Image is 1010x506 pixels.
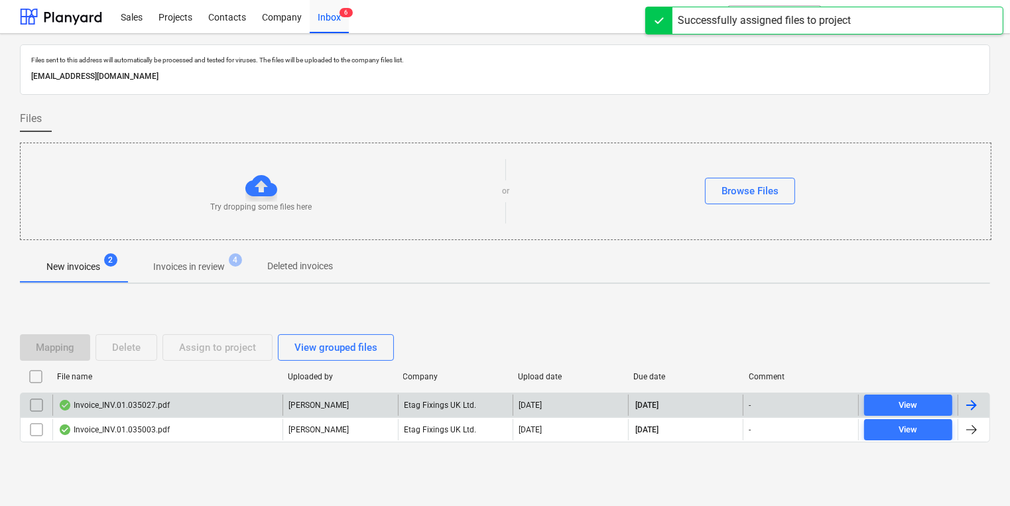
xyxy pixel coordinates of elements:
[58,400,72,411] div: OCR finished
[229,253,242,267] span: 4
[518,372,623,381] div: Upload date
[288,372,393,381] div: Uploaded by
[633,372,738,381] div: Due date
[899,398,918,413] div: View
[502,186,509,197] p: or
[58,424,72,435] div: OCR finished
[20,143,991,240] div: Try dropping some files hereorBrowse Files
[288,400,349,411] p: [PERSON_NAME]
[58,400,170,411] div: Invoice_INV.01.035027.pdf
[211,202,312,213] p: Try dropping some files here
[944,442,1010,506] iframe: Chat Widget
[398,395,513,416] div: Etag Fixings UK Ltd.
[398,419,513,440] div: Etag Fixings UK Ltd.
[31,56,979,64] p: Files sent to this address will automatically be processed and tested for viruses. The files will...
[31,70,979,84] p: [EMAIL_ADDRESS][DOMAIN_NAME]
[153,260,225,274] p: Invoices in review
[749,372,853,381] div: Comment
[678,13,851,29] div: Successfully assigned files to project
[705,178,795,204] button: Browse Files
[288,424,349,436] p: [PERSON_NAME]
[749,401,751,410] div: -
[46,260,100,274] p: New invoices
[634,424,660,436] span: [DATE]
[294,339,377,356] div: View grouped files
[403,372,508,381] div: Company
[340,8,353,17] span: 6
[57,372,277,381] div: File name
[58,424,170,435] div: Invoice_INV.01.035003.pdf
[749,425,751,434] div: -
[864,419,952,440] button: View
[104,253,117,267] span: 2
[899,422,918,438] div: View
[267,259,333,273] p: Deleted invoices
[519,401,542,410] div: [DATE]
[722,182,779,200] div: Browse Files
[519,425,542,434] div: [DATE]
[20,111,42,127] span: Files
[278,334,394,361] button: View grouped files
[864,395,952,416] button: View
[634,400,660,411] span: [DATE]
